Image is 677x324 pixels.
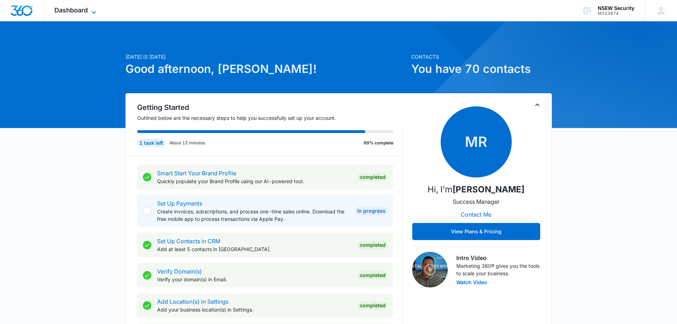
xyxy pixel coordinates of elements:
p: Hi, I'm [428,183,525,196]
span: MR [441,106,512,177]
h2: Getting Started [137,102,402,113]
p: 89% complete [364,140,393,146]
a: Add Location(s) in Settings [157,298,229,305]
p: About 15 minutes [170,140,205,146]
h1: You have 70 contacts [411,60,552,78]
button: Toggle Collapse [533,101,542,109]
img: Intro Video [412,252,448,287]
div: Completed [358,241,388,249]
div: account id [598,11,634,16]
p: [DATE] is [DATE] [125,53,407,60]
button: View Plans & Pricing [412,223,540,240]
div: In Progress [355,207,388,215]
p: Contacts [411,53,552,60]
strong: [PERSON_NAME] [452,184,525,195]
a: Verify Domain(s) [157,268,202,275]
div: Completed [358,271,388,280]
p: Verify your domain(s) in Email. [157,276,352,283]
p: Add your business location(s) in Settings. [157,306,352,313]
p: Success Manager [453,197,500,206]
button: Contact Me [453,206,499,223]
div: Completed [358,301,388,310]
h3: Intro Video [456,254,540,262]
div: account name [598,5,634,11]
span: Dashboard [54,6,88,14]
div: 1 task left [137,139,165,147]
a: Smart Start Your Brand Profile [157,170,236,177]
h1: Good afternoon, [PERSON_NAME]! [125,60,407,78]
p: Quickly populate your Brand Profile using our AI-powered tool. [157,177,352,185]
p: Create invoices, subscriptions, and process one-time sales online. Download the free mobile app t... [157,208,349,223]
div: Completed [358,173,388,181]
a: Set Up Payments [157,200,202,207]
p: Add at least 5 contacts in [GEOGRAPHIC_DATA]. [157,245,352,253]
p: Marketing 360® gives you the tools to scale your business. [456,262,540,277]
button: Watch Video [456,280,487,285]
p: Outlined below are the necessary steps to help you successfully set up your account. [137,114,402,122]
a: Set Up Contacts in CRM [157,238,220,245]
